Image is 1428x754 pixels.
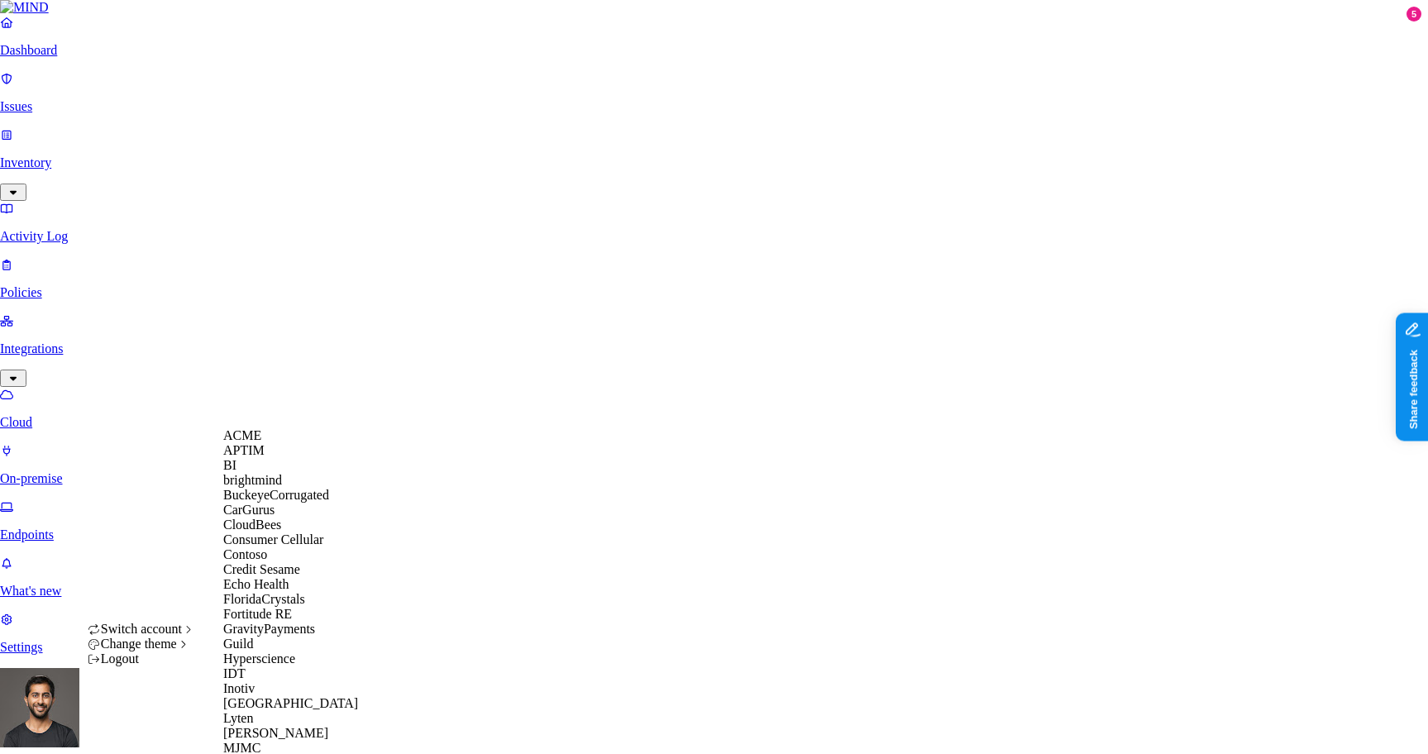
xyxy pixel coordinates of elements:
[223,547,267,561] span: Contoso
[223,637,253,651] span: Guild
[223,577,289,591] span: Echo Health
[101,622,182,636] span: Switch account
[223,622,315,636] span: GravityPayments
[88,651,196,666] div: Logout
[223,726,328,740] span: [PERSON_NAME]
[223,518,281,532] span: CloudBees
[223,473,282,487] span: brightmind
[223,607,292,621] span: Fortitude RE
[223,503,275,517] span: CarGurus
[223,443,265,457] span: APTIM
[223,592,305,606] span: FloridaCrystals
[223,696,358,710] span: [GEOGRAPHIC_DATA]
[223,681,255,695] span: Inotiv
[101,637,177,651] span: Change theme
[223,428,261,442] span: ACME
[223,488,329,502] span: BuckeyeCorrugated
[223,651,295,666] span: Hyperscience
[223,562,300,576] span: Credit Sesame
[223,532,323,546] span: Consumer Cellular
[223,711,253,725] span: Lyten
[223,458,236,472] span: BI
[223,666,246,680] span: IDT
